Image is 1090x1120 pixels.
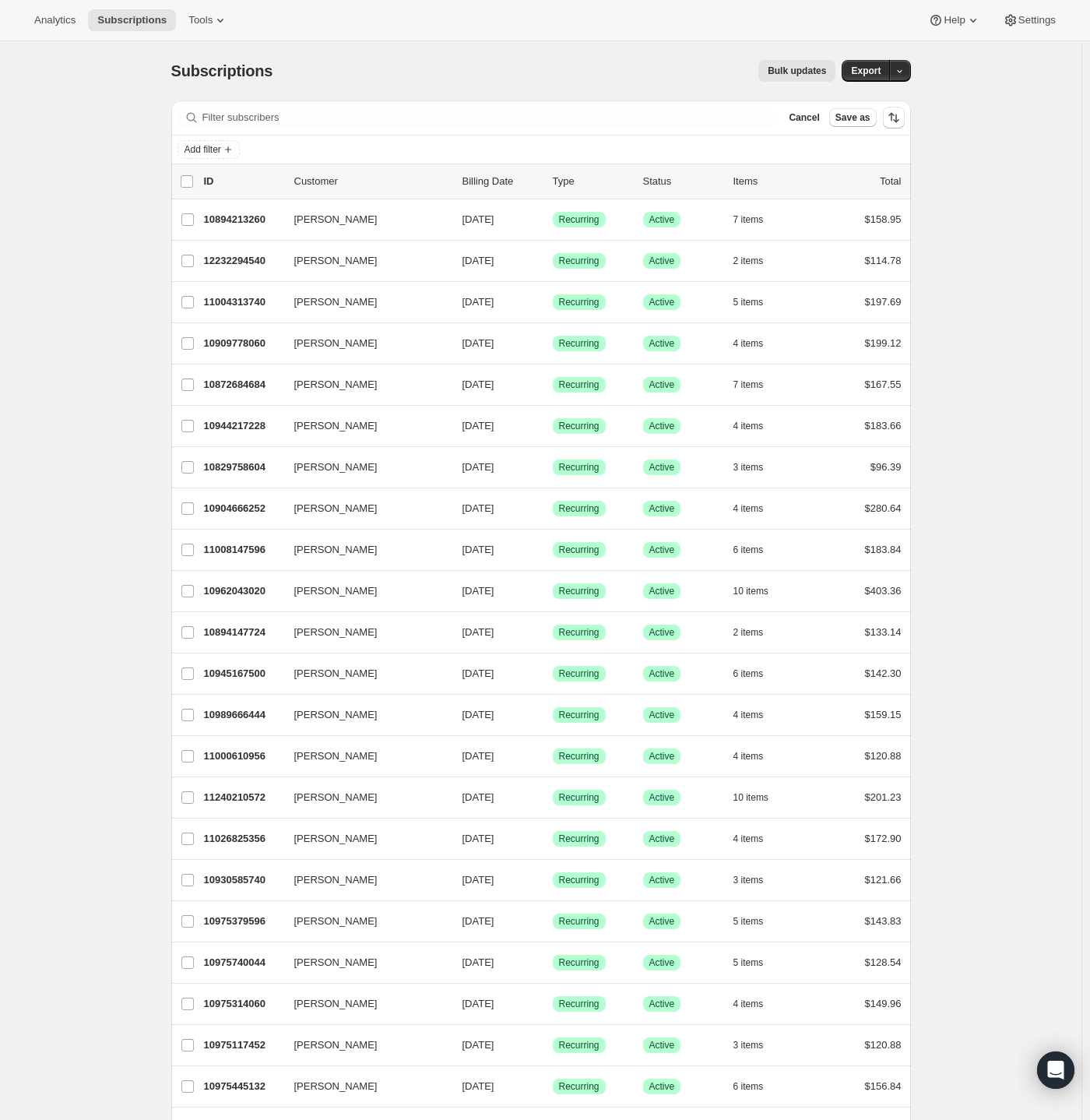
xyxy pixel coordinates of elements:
span: $280.64 [865,502,902,514]
span: [PERSON_NAME] [294,336,378,351]
span: Save as [835,111,870,124]
span: 7 items [733,213,764,226]
button: [PERSON_NAME] [285,290,441,315]
div: 10829758604[PERSON_NAME][DATE]SuccessRecurringSuccessActive3 items$96.39 [204,456,902,478]
span: [PERSON_NAME] [294,501,378,516]
span: [DATE] [462,833,494,844]
p: 10944217228 [204,418,282,434]
span: $120.88 [865,1039,902,1051]
button: 6 items [733,539,781,561]
span: $201.23 [865,791,902,803]
button: 7 items [733,209,781,231]
span: [DATE] [462,626,494,638]
p: Customer [294,174,450,189]
span: 7 items [733,379,764,391]
span: [DATE] [462,956,494,968]
span: Active [649,296,675,308]
p: 10989666444 [204,707,282,723]
span: [PERSON_NAME] [294,666,378,682]
button: [PERSON_NAME] [285,372,441,397]
button: [PERSON_NAME] [285,826,441,851]
span: [PERSON_NAME] [294,1079,378,1094]
span: [PERSON_NAME] [294,955,378,970]
p: 11240210572 [204,790,282,805]
div: Type [553,174,631,189]
button: 10 items [733,580,786,602]
span: Active [649,585,675,597]
span: Recurring [559,750,599,763]
button: 4 items [733,415,781,437]
span: Active [649,1039,675,1051]
div: 10975314060[PERSON_NAME][DATE]SuccessRecurringSuccessActive4 items$149.96 [204,993,902,1015]
button: [PERSON_NAME] [285,661,441,686]
div: Open Intercom Messenger [1037,1051,1074,1089]
button: 2 items [733,622,781,643]
button: 5 items [733,291,781,313]
span: $159.15 [865,709,902,720]
span: 6 items [733,667,764,680]
div: 10930585740[PERSON_NAME][DATE]SuccessRecurringSuccessActive3 items$121.66 [204,869,902,891]
span: Bulk updates [768,65,826,77]
span: 5 items [733,956,764,969]
span: $156.84 [865,1080,902,1092]
p: 10975117452 [204,1037,282,1053]
span: [DATE] [462,213,494,225]
span: [DATE] [462,461,494,473]
div: 11026825356[PERSON_NAME][DATE]SuccessRecurringSuccessActive4 items$172.90 [204,828,902,850]
div: IDCustomerBilling DateTypeStatusItemsTotal [204,174,902,189]
span: Recurring [559,585,599,597]
span: Recurring [559,1039,599,1051]
span: [DATE] [462,791,494,803]
span: Recurring [559,296,599,308]
span: Cancel [789,111,819,124]
p: 10909778060 [204,336,282,351]
button: Help [919,9,990,31]
span: Recurring [559,420,599,432]
span: Help [944,14,965,26]
span: [DATE] [462,915,494,927]
button: [PERSON_NAME] [285,991,441,1016]
span: $183.84 [865,544,902,555]
span: 4 items [733,337,764,350]
p: 10894147724 [204,625,282,640]
button: Bulk updates [758,60,835,82]
button: 3 items [733,456,781,478]
button: 10 items [733,787,786,808]
span: Active [649,255,675,267]
span: [PERSON_NAME] [294,418,378,434]
button: [PERSON_NAME] [285,868,441,893]
button: 4 items [733,993,781,1015]
span: 6 items [733,1080,764,1093]
p: 11000610956 [204,748,282,764]
span: Recurring [559,709,599,721]
div: 10872684684[PERSON_NAME][DATE]SuccessRecurringSuccessActive7 items$167.55 [204,374,902,396]
span: Active [649,337,675,350]
span: Recurring [559,874,599,886]
span: $143.83 [865,915,902,927]
span: 3 items [733,461,764,474]
span: [PERSON_NAME] [294,914,378,929]
span: [PERSON_NAME] [294,625,378,640]
span: [PERSON_NAME] [294,748,378,764]
p: 11008147596 [204,542,282,558]
button: Save as [829,108,877,127]
span: Subscriptions [97,14,167,26]
span: $133.14 [865,626,902,638]
span: [PERSON_NAME] [294,1037,378,1053]
button: [PERSON_NAME] [285,579,441,604]
button: [PERSON_NAME] [285,1033,441,1058]
span: [DATE] [462,1080,494,1092]
span: Recurring [559,379,599,391]
button: 4 items [733,333,781,354]
button: [PERSON_NAME] [285,248,441,273]
span: Active [649,956,675,969]
span: [PERSON_NAME] [294,831,378,847]
span: Active [649,874,675,886]
div: 10975740044[PERSON_NAME][DATE]SuccessRecurringSuccessActive5 items$128.54 [204,952,902,974]
div: 10945167500[PERSON_NAME][DATE]SuccessRecurringSuccessActive6 items$142.30 [204,663,902,685]
span: $403.36 [865,585,902,597]
span: Active [649,667,675,680]
span: 10 items [733,585,768,597]
span: 4 items [733,833,764,845]
span: [DATE] [462,379,494,390]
